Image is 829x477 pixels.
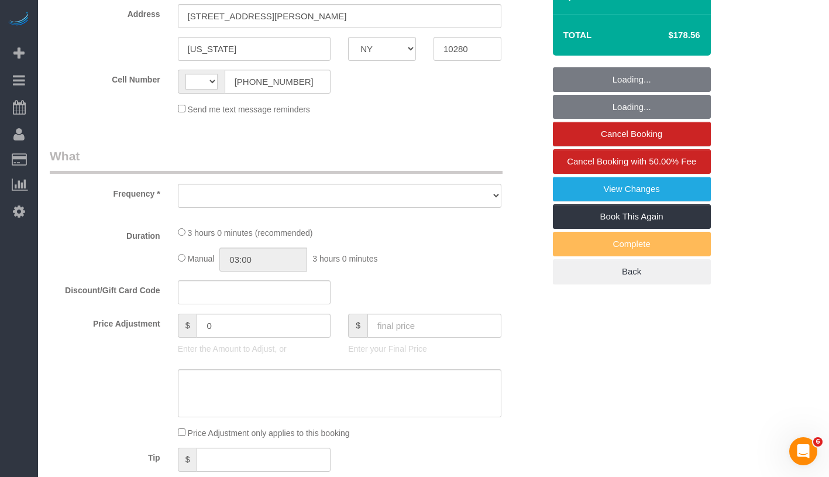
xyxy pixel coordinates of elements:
[553,204,711,229] a: Book This Again
[41,448,169,464] label: Tip
[41,70,169,85] label: Cell Number
[188,105,310,114] span: Send me text message reminders
[813,437,823,447] span: 6
[188,228,313,238] span: 3 hours 0 minutes (recommended)
[7,12,30,28] img: Automaid Logo
[434,37,501,61] input: Zip Code
[41,280,169,296] label: Discount/Gift Card Code
[553,149,711,174] a: Cancel Booking with 50.00% Fee
[178,343,331,355] p: Enter the Amount to Adjust, or
[348,343,501,355] p: Enter your Final Price
[553,259,711,284] a: Back
[178,37,331,61] input: City
[633,30,700,40] h4: $178.56
[225,70,331,94] input: Cell Number
[41,184,169,200] label: Frequency *
[553,177,711,201] a: View Changes
[50,147,503,174] legend: What
[41,4,169,20] label: Address
[312,254,377,263] span: 3 hours 0 minutes
[178,314,197,338] span: $
[41,314,169,330] label: Price Adjustment
[41,226,169,242] label: Duration
[563,30,592,40] strong: Total
[367,314,501,338] input: final price
[188,254,215,263] span: Manual
[789,437,817,465] iframe: Intercom live chat
[567,156,696,166] span: Cancel Booking with 50.00% Fee
[188,428,350,438] span: Price Adjustment only applies to this booking
[553,122,711,146] a: Cancel Booking
[178,448,197,472] span: $
[348,314,367,338] span: $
